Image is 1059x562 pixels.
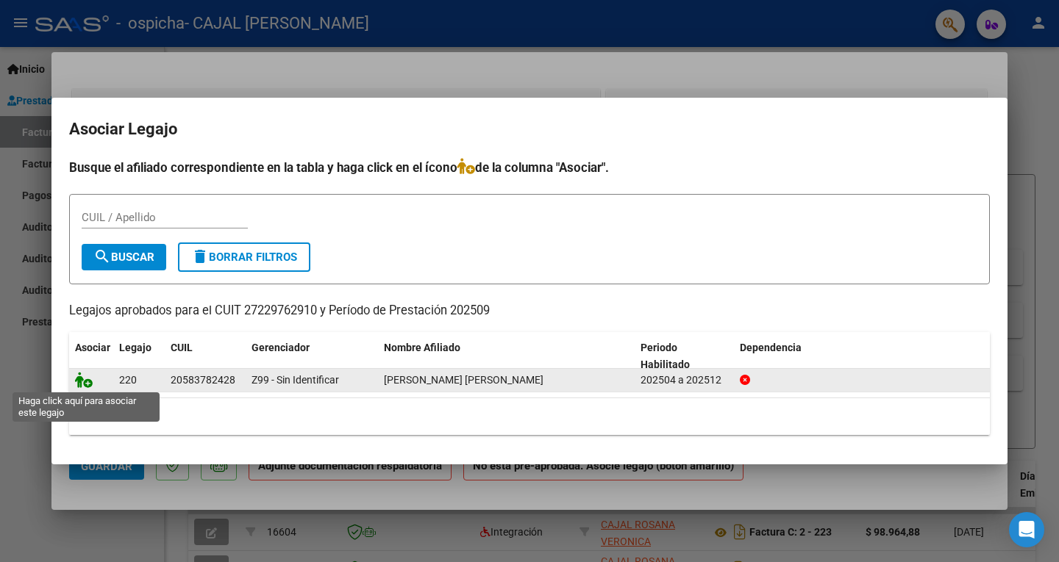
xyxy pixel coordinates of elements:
[171,372,235,389] div: 20583782428
[740,342,802,353] span: Dependencia
[641,372,728,389] div: 202504 a 202512
[69,398,990,435] div: 1 registros
[191,251,297,264] span: Borrar Filtros
[252,374,339,386] span: Z99 - Sin Identificar
[734,332,991,381] datatable-header-cell: Dependencia
[1009,512,1044,547] div: Open Intercom Messenger
[75,342,110,353] span: Asociar
[165,332,246,381] datatable-header-cell: CUIL
[384,374,543,386] span: AROCA TELESCA AGUSTIN SAMUEL
[191,248,209,265] mat-icon: delete
[641,342,690,370] span: Periodo Habilitado
[171,342,193,353] span: CUIL
[252,342,310,353] span: Gerenciador
[113,332,165,381] datatable-header-cell: Legajo
[69,115,990,143] h2: Asociar Legajo
[384,342,460,353] span: Nombre Afiliado
[378,332,635,381] datatable-header-cell: Nombre Afiliado
[178,242,310,272] button: Borrar Filtros
[82,244,166,270] button: Buscar
[246,332,378,381] datatable-header-cell: Gerenciador
[119,374,137,386] span: 220
[93,251,154,264] span: Buscar
[93,248,111,265] mat-icon: search
[635,332,734,381] datatable-header-cell: Periodo Habilitado
[119,342,151,353] span: Legajo
[69,158,990,177] h4: Busque el afiliado correspondiente en la tabla y haga click en el ícono de la columna "Asociar".
[69,302,990,320] p: Legajos aprobados para el CUIT 27229762910 y Período de Prestación 202509
[69,332,113,381] datatable-header-cell: Asociar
